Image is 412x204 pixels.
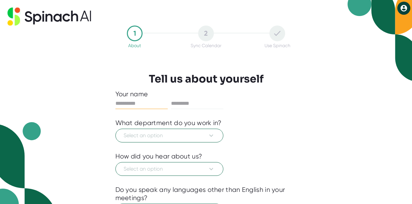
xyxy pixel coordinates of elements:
button: Select an option [115,129,223,142]
div: What department do you work in? [115,119,222,127]
div: 2 [198,26,214,41]
iframe: Intercom live chat [390,182,405,197]
button: Select an option [115,162,223,176]
span: Select an option [124,132,215,139]
h3: Tell us about yourself [149,73,264,85]
div: About [128,43,141,48]
div: Use Spinach [265,43,290,48]
div: Your name [115,90,297,98]
div: Sync Calendar [191,43,221,48]
div: 1 [127,26,143,41]
div: Do you speak any languages other than English in your meetings? [115,186,297,202]
span: Select an option [124,165,215,173]
div: How did you hear about us? [115,152,202,160]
